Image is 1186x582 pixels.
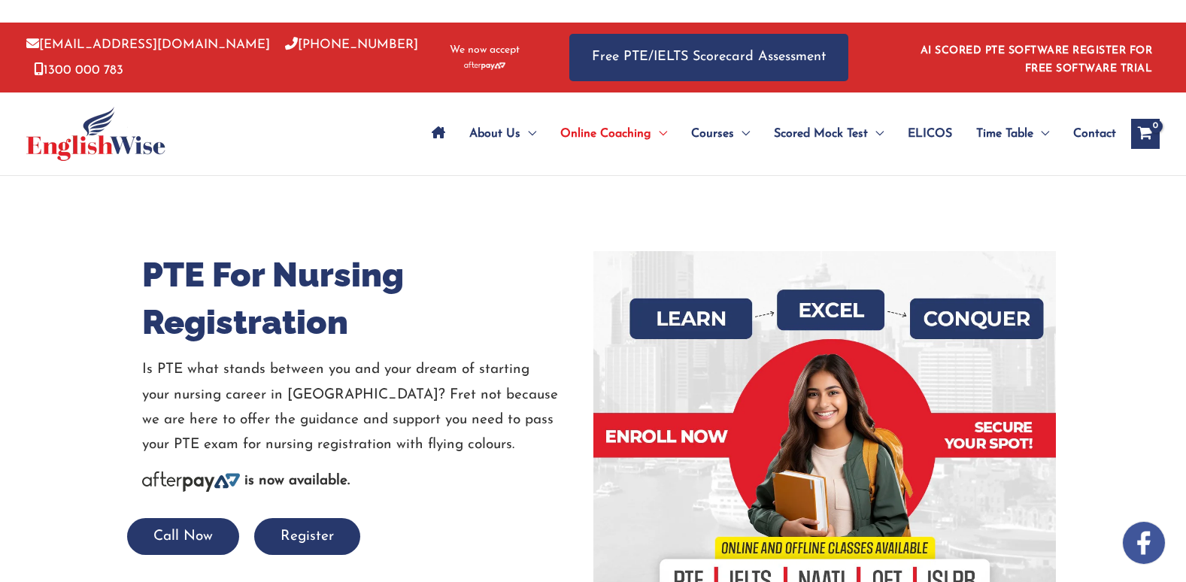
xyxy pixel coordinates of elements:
[911,33,1160,82] aside: Header Widget 1
[520,108,536,160] span: Menu Toggle
[921,45,1153,74] a: AI SCORED PTE SOFTWARE REGISTER FOR FREE SOFTWARE TRIAL
[964,108,1061,160] a: Time TableMenu Toggle
[420,108,1116,160] nav: Site Navigation: Main Menu
[548,108,679,160] a: Online CoachingMenu Toggle
[762,108,896,160] a: Scored Mock TestMenu Toggle
[142,357,582,457] p: Is PTE what stands between you and your dream of starting your nursing career in [GEOGRAPHIC_DATA...
[976,108,1033,160] span: Time Table
[560,108,651,160] span: Online Coaching
[127,529,239,544] a: Call Now
[127,518,239,555] button: Call Now
[1073,108,1116,160] span: Contact
[1061,108,1116,160] a: Contact
[464,62,505,70] img: Afterpay-Logo
[896,108,964,160] a: ELICOS
[26,38,270,51] a: [EMAIL_ADDRESS][DOMAIN_NAME]
[142,471,240,492] img: Afterpay-Logo
[244,474,350,488] b: is now available.
[254,529,360,544] a: Register
[457,108,548,160] a: About UsMenu Toggle
[774,108,868,160] span: Scored Mock Test
[254,518,360,555] button: Register
[1131,119,1160,149] a: View Shopping Cart, empty
[142,251,582,346] h1: PTE For Nursing Registration
[450,43,520,58] span: We now accept
[569,34,848,81] a: Free PTE/IELTS Scorecard Assessment
[679,108,762,160] a: CoursesMenu Toggle
[1123,522,1165,564] img: white-facebook.png
[691,108,734,160] span: Courses
[651,108,667,160] span: Menu Toggle
[34,64,123,77] a: 1300 000 783
[26,107,165,161] img: cropped-ew-logo
[868,108,884,160] span: Menu Toggle
[285,38,418,51] a: [PHONE_NUMBER]
[469,108,520,160] span: About Us
[1033,108,1049,160] span: Menu Toggle
[908,108,952,160] span: ELICOS
[734,108,750,160] span: Menu Toggle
